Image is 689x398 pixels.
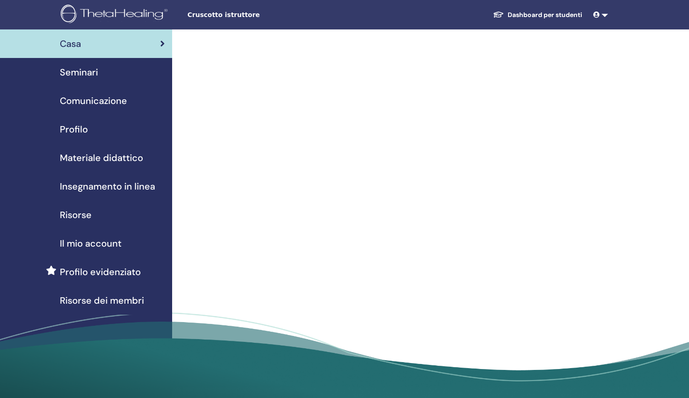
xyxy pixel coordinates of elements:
[486,6,590,23] a: Dashboard per studenti
[60,122,88,136] span: Profilo
[60,236,122,250] span: Il mio account
[60,265,141,279] span: Profilo evidenziato
[60,294,144,307] span: Risorse dei membri
[60,65,98,79] span: Seminari
[60,151,143,165] span: Materiale didattico
[60,37,81,51] span: Casa
[60,94,127,108] span: Comunicazione
[493,11,504,18] img: graduation-cap-white.svg
[187,10,325,20] span: Cruscotto istruttore
[60,179,155,193] span: Insegnamento in linea
[60,208,92,222] span: Risorse
[61,5,171,25] img: logo.png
